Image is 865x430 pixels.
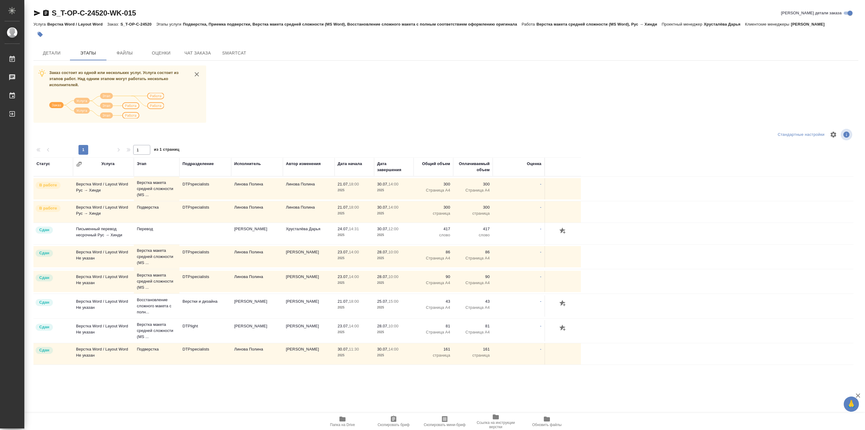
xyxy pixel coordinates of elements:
span: Скопировать бриф [377,423,409,427]
p: 417 [456,226,490,232]
td: Верстки и дизайна [179,295,231,317]
p: Сдан [39,299,49,305]
p: 28.07, [377,250,388,254]
p: Услуга [33,22,47,26]
button: Добавить оценку [558,298,568,309]
p: страница [417,210,450,217]
p: 30.07, [377,227,388,231]
td: Линова Полина [231,178,283,199]
td: [PERSON_NAME] [283,320,335,341]
p: 18:00 [349,205,359,210]
p: 14:00 [388,182,398,186]
p: S_T-OP-C-24520 [120,22,156,26]
span: Скопировать мини-бриф [424,423,465,427]
p: 417 [417,226,450,232]
div: Дата завершения [377,161,411,173]
td: DTPspecialists [179,246,231,267]
div: Автор изменения [286,161,321,167]
td: Линова Полина [231,271,283,292]
p: Верстка макета средней сложности (MS Word), Рус → Хинди [537,22,662,26]
p: 10:00 [388,324,398,328]
td: DTPspecialists [179,201,231,223]
p: 86 [417,249,450,255]
span: из 1 страниц [154,146,179,155]
td: Верстка Word / Layout Word Не указан [73,320,134,341]
p: Работа [522,22,537,26]
p: 90 [456,274,490,280]
button: Добавить оценку [558,226,568,236]
span: Обновить файлы [532,423,562,427]
p: Страница А4 [456,187,490,193]
p: 28.07, [377,324,388,328]
p: 11:30 [349,347,359,351]
span: Этапы [74,49,103,57]
p: 2025 [338,329,371,335]
span: Файлы [110,49,139,57]
p: 14:00 [388,205,398,210]
p: Страница А4 [456,280,490,286]
a: - [540,299,541,304]
td: Верстка Word / Layout Word Не указан [73,246,134,267]
td: [PERSON_NAME] [231,223,283,244]
td: DTPspecialists [179,343,231,365]
p: Заказ: [107,22,120,26]
p: 12:00 [388,227,398,231]
p: 81 [417,323,450,329]
button: Скопировать мини-бриф [419,413,470,430]
p: 14:00 [388,347,398,351]
p: 2025 [377,329,411,335]
p: 2025 [338,352,371,358]
p: 2025 [377,210,411,217]
button: close [192,70,201,79]
p: 14:31 [349,227,359,231]
a: S_T-OP-C-24520-WK-015 [52,9,136,17]
div: Услуга [101,161,114,167]
p: 25.07, [377,299,388,304]
td: Верстка Word / Layout Word Рус → Хинди [73,201,134,223]
span: [PERSON_NAME] детали заказа [781,10,842,16]
p: Страница А4 [417,255,450,261]
p: 161 [417,346,450,352]
td: [PERSON_NAME] [231,295,283,317]
p: 30.07, [377,182,388,186]
td: Линова Полина [231,201,283,223]
td: [PERSON_NAME] [283,271,335,292]
div: split button [776,130,826,139]
p: Верстка макета средней сложности (MS ... [137,272,176,291]
p: слово [417,232,450,238]
p: Верстка макета средней сложности (MS ... [137,180,176,198]
p: 43 [417,298,450,305]
p: 300 [417,204,450,210]
a: - [540,324,541,328]
td: Линова Полина [231,343,283,365]
p: 18:00 [349,299,359,304]
p: 2025 [377,352,411,358]
button: Добавить оценку [558,323,568,333]
p: 2025 [338,280,371,286]
p: 81 [456,323,490,329]
button: Ссылка на инструкции верстки [470,413,521,430]
span: Оценки [147,49,176,57]
p: 23.07, [338,274,349,279]
span: Заказ состоит из одной или нескольких услуг. Услуга состоит из этапов работ. Над одним этапом мог... [49,70,179,87]
p: 23.07, [338,324,349,328]
button: Скопировать ссылку [42,9,50,17]
div: Оценка [527,161,541,167]
p: Страница А4 [417,305,450,311]
div: Статус [36,161,50,167]
td: Верстка Word / Layout Word Рус → Хинди [73,178,134,199]
span: Ссылка на инструкции верстки [474,421,518,429]
p: 23.07, [338,250,349,254]
p: Сдан [39,347,49,353]
p: [PERSON_NAME] [791,22,829,26]
p: Подверстка [137,204,176,210]
span: Детали [37,49,66,57]
p: 2025 [338,210,371,217]
p: 2025 [338,187,371,193]
p: Проектный менеджер [662,22,704,26]
p: Сдан [39,250,49,256]
td: [PERSON_NAME] [283,246,335,267]
p: Верстка макета средней сложности (MS ... [137,322,176,340]
p: 2025 [377,187,411,193]
span: Настроить таблицу [826,127,841,142]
